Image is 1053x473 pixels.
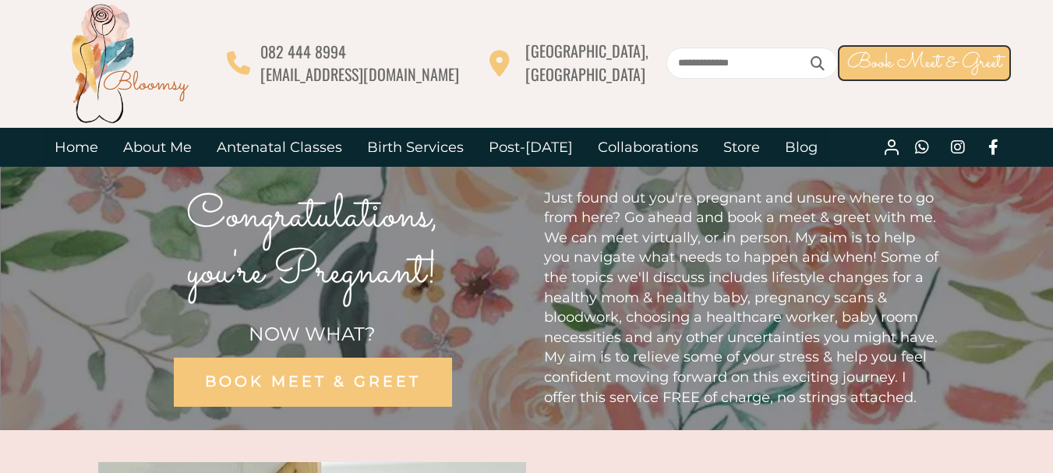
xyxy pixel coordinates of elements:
a: Antenatal Classes [204,128,355,167]
span: 082 444 8994 [260,40,346,63]
img: Bloomsy [67,1,192,125]
span: NOW WHAT? [249,323,376,345]
span: you're Pregnant! [187,238,438,307]
a: About Me [111,128,204,167]
a: BOOK MEET & GREET [173,358,451,407]
a: Home [42,128,111,167]
span: [GEOGRAPHIC_DATA] [525,62,645,86]
span: [EMAIL_ADDRESS][DOMAIN_NAME] [260,62,459,86]
span: [GEOGRAPHIC_DATA], [525,39,648,62]
a: Store [711,128,772,167]
span: Congratulations, [186,182,439,251]
a: Post-[DATE] [476,128,585,167]
span: Just found out you're pregnant and unsure where to go from here? Go ahead and book a meet & greet... [544,189,938,406]
a: Birth Services [355,128,476,167]
span: Book Meet & Greet [847,48,1002,78]
a: Collaborations [585,128,711,167]
a: Blog [772,128,830,167]
span: BOOK MEET & GREET [204,372,420,390]
a: Book Meet & Greet [838,45,1011,81]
